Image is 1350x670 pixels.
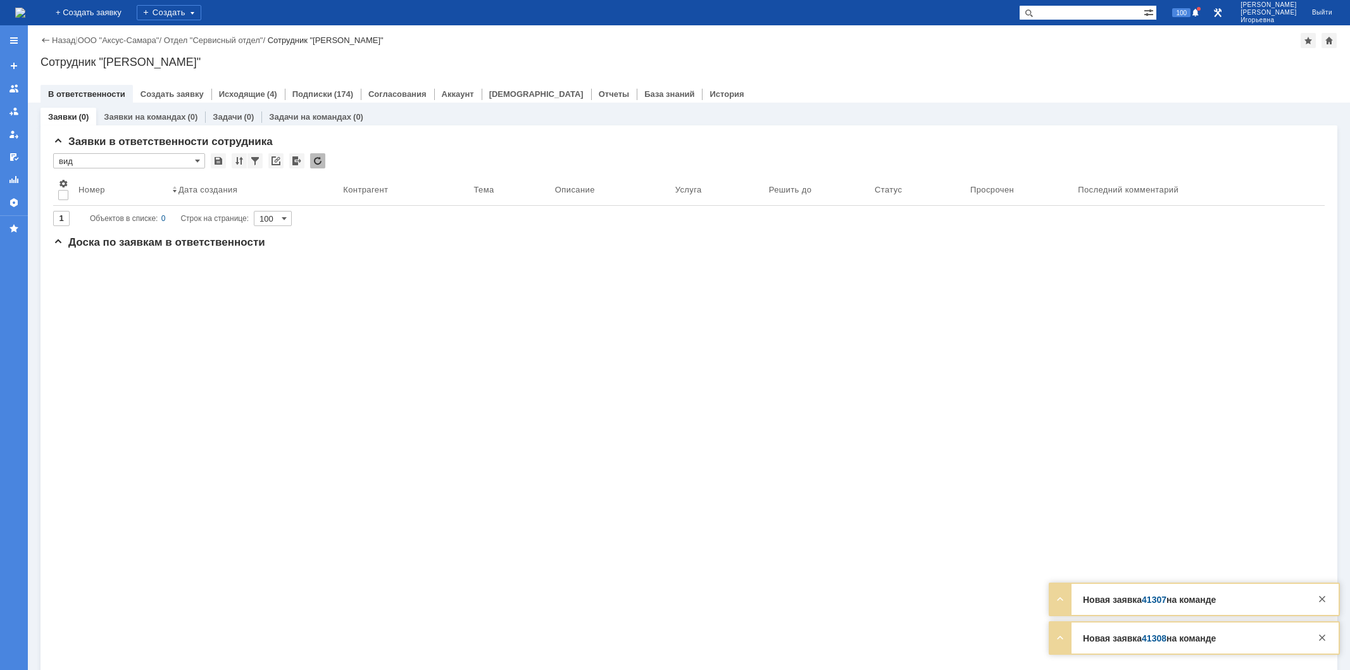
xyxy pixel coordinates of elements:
[104,112,185,122] a: Заявки на командах
[970,185,1014,194] div: Просрочен
[4,170,24,190] a: Отчеты
[164,35,268,45] div: /
[4,124,24,144] a: Мои заявки
[211,153,226,168] div: Сохранить вид
[353,112,363,122] div: (0)
[334,89,353,99] div: (174)
[268,153,284,168] div: Скопировать ссылку на список
[4,147,24,167] a: Мои согласования
[52,35,75,45] a: Назад
[167,174,338,206] th: Дата создания
[292,89,332,99] a: Подписки
[90,211,249,226] i: Строк на странице:
[769,185,812,194] div: Решить до
[269,112,351,122] a: Задачи на командах
[1241,9,1297,16] span: [PERSON_NAME]
[73,174,167,206] th: Номер
[48,112,77,122] a: Заявки
[1083,633,1216,643] strong: Новая заявка на команде
[368,89,427,99] a: Согласования
[90,214,158,223] span: Объектов в списке:
[4,193,24,213] a: Настройки
[4,79,24,99] a: Заявки на командах
[473,185,494,194] div: Тема
[15,8,25,18] img: logo
[1053,591,1068,607] div: Развернуть
[468,174,549,206] th: Тема
[247,153,263,168] div: Фильтрация...
[78,35,164,45] div: /
[141,89,204,99] a: Создать заявку
[875,185,902,194] div: Статус
[41,56,1337,68] div: Сотрудник "[PERSON_NAME]"
[78,112,89,122] div: (0)
[1322,33,1337,48] div: Сделать домашней страницей
[4,101,24,122] a: Заявки в моей ответственности
[267,89,277,99] div: (4)
[1315,591,1330,607] div: Закрыть
[1142,595,1166,605] a: 41307
[1210,5,1225,20] a: Перейти в интерфейс администратора
[310,153,325,168] div: Обновлять список
[161,211,166,226] div: 0
[53,236,265,248] span: Доска по заявкам в ответственности
[1142,633,1166,643] a: 41308
[1083,595,1216,605] strong: Новая заявка на команде
[78,185,105,194] div: Номер
[58,179,68,189] span: Настройки
[675,185,702,194] div: Услуга
[219,89,265,99] a: Исходящие
[289,153,304,168] div: Экспорт списка
[599,89,630,99] a: Отчеты
[178,185,237,194] div: Дата создания
[555,185,595,194] div: Описание
[78,35,159,45] a: ООО "Аксус-Самара"
[137,5,201,20] div: Создать
[1301,33,1316,48] div: Добавить в избранное
[338,174,468,206] th: Контрагент
[75,35,77,44] div: |
[15,8,25,18] a: Перейти на домашнюю страницу
[1144,6,1156,18] span: Расширенный поиск
[164,35,263,45] a: Отдел "Сервисный отдел"
[268,35,384,45] div: Сотрудник "[PERSON_NAME]"
[1172,8,1191,17] span: 100
[1315,630,1330,645] div: Закрыть
[1053,630,1068,645] div: Развернуть
[244,112,254,122] div: (0)
[709,89,744,99] a: История
[670,174,764,206] th: Услуга
[343,185,388,194] div: Контрагент
[187,112,197,122] div: (0)
[1241,1,1297,9] span: [PERSON_NAME]
[1078,185,1178,194] div: Последний комментарий
[1241,16,1297,24] span: Игорьевна
[213,112,242,122] a: Задачи
[870,174,965,206] th: Статус
[53,136,273,148] span: Заявки в ответственности сотрудника
[4,56,24,76] a: Создать заявку
[489,89,584,99] a: [DEMOGRAPHIC_DATA]
[232,153,247,168] div: Сортировка...
[48,89,125,99] a: В ответственности
[644,89,694,99] a: База знаний
[442,89,474,99] a: Аккаунт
